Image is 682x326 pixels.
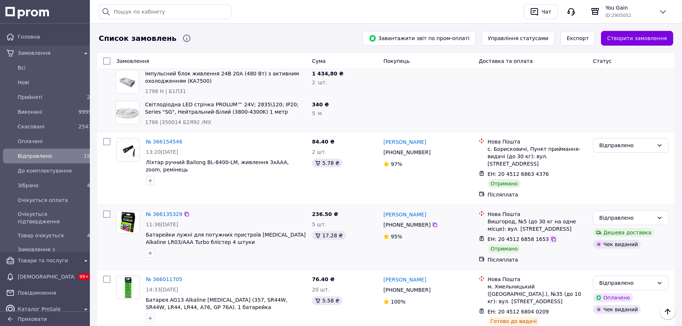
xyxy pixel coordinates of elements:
[524,4,558,19] button: Чат
[116,101,139,124] img: Фото товару
[116,210,140,234] a: Фото товару
[18,210,90,225] span: Очікується підтвердження
[605,13,631,18] span: ID: 2905052
[312,79,327,85] span: 2 шт.
[383,58,409,64] span: Покупець
[18,257,78,264] span: Товари та послуги
[78,273,90,280] span: 99+
[87,233,90,238] span: 4
[488,191,587,198] div: Післяплата
[145,102,299,115] a: Світлодіодна LED стрічка PROLUM™ 24V; 2835\120; IP20; Series "SG", Нейтральний-Білий (3800-4300K)...
[146,211,182,217] a: № 366135329
[146,149,178,155] span: 13:20[DATE]
[146,287,178,293] span: 14:33[DATE]
[382,147,432,157] div: [PHONE_NUMBER]
[599,141,654,149] div: Відправлено
[312,149,326,155] span: 2 шт.
[382,220,432,230] div: [PHONE_NUMBER]
[488,244,521,253] div: Отримано
[78,124,92,130] span: 2547
[593,228,654,237] div: Дешева доставка
[18,49,78,57] span: Замовлення
[312,211,338,217] span: 236.50 ₴
[312,139,334,145] span: 84.40 ₴
[605,4,653,11] span: You Gain
[312,71,344,77] span: 1 434,80 ₴
[87,94,90,100] span: 2
[488,145,587,167] div: с. Борисковичі, Пункт приймання-видачі (до 30 кг): вул. [STREET_ADDRESS]
[18,246,90,261] span: Замовлення з [PERSON_NAME]
[99,33,176,44] span: Список замовлень
[116,276,140,299] a: Фото товару
[593,305,641,314] div: Чек виданий
[560,31,595,46] button: Експорт
[382,285,432,295] div: [PHONE_NUMBER]
[312,110,321,116] span: 5 м
[18,108,75,116] span: Виконані
[116,138,140,162] a: Фото товару
[391,299,405,305] span: 100%
[383,138,426,146] a: [PERSON_NAME]
[117,276,140,299] img: Фото товару
[18,93,75,101] span: Прийняті
[146,159,289,173] a: Ліхтар ручний Bailong BL-8400-LM, живлення 3xAAA, zoom, ремінець
[117,138,140,161] img: Фото товару
[362,31,476,46] button: Завантажити звіт по пром-оплаті
[488,276,587,283] div: Нова Пошта
[488,317,540,326] div: Готово до видачі
[312,231,345,240] div: 17.28 ₴
[593,240,641,249] div: Чек виданий
[18,167,90,174] span: До комплектування
[146,297,288,310] a: Батарея AG13 Alkaline [MEDICAL_DATA] (357, SR44W, SR44W, LR44, LR44, A76, GP 76A). 1 батарейка
[18,79,90,86] span: Нові
[18,316,47,322] span: Приховати
[488,283,587,305] div: м. Хмельницький ([GEOGRAPHIC_DATA].), №35 (до 10 кг): вул. [STREET_ADDRESS]
[145,119,211,125] span: 1786 |350014 Б2Я92 /MX
[599,279,654,287] div: Відправлено
[146,232,306,245] a: Батарейки лужні для потужних пристроїв [MEDICAL_DATA] Alkaline LR03/AAA Turbo блістер 4 штуки
[146,139,182,145] a: № 366154546
[312,276,334,282] span: 76.40 ₴
[146,222,178,227] span: 11:36[DATE]
[116,70,139,93] img: Фото товару
[312,222,326,227] span: 5 шт.
[18,152,75,160] span: Відправлено
[488,256,587,263] div: Післяплата
[593,293,633,302] div: Оплачено
[18,289,90,297] span: Повідомлення
[117,211,140,234] img: Фото товару
[660,304,675,319] button: Наверх
[18,182,75,189] span: Зібрано
[78,109,96,115] span: 9999+
[479,58,533,64] span: Доставка та оплата
[540,6,553,17] div: Чат
[383,276,426,283] a: [PERSON_NAME]
[488,138,587,145] div: Нова Пошта
[145,71,299,84] a: Імпульсний блок живлення 24В 20А (480 Вт) з активним охолодженням (KA7500)
[18,305,78,313] span: Каталог ProSale
[488,218,587,233] div: Вишгород, №5 (до 30 кг на одне місце): вул. [STREET_ADDRESS]
[99,4,231,19] input: Пошук по кабінету
[312,58,326,64] span: Cума
[599,214,654,222] div: Відправлено
[312,296,342,305] div: 5.58 ₴
[116,58,149,64] span: Замовлення
[482,31,555,46] button: Управління статусами
[312,102,329,107] span: 340 ₴
[383,211,426,218] a: [PERSON_NAME]
[146,57,207,63] a: 2 товара у замовленні
[488,210,587,218] div: Нова Пошта
[18,196,90,204] span: Очікується оплата
[488,309,549,315] span: ЕН: 20 4512 6804 0209
[312,287,330,293] span: 20 шт.
[593,58,612,64] span: Статус
[488,179,521,188] div: Отримано
[312,159,342,167] div: 5.78 ₴
[488,171,549,177] span: ЕН: 20 4512 6863 4376
[488,236,549,242] span: ЕН: 20 4512 6858 1653
[18,232,75,239] span: Товар очікується
[18,123,75,130] span: Скасовані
